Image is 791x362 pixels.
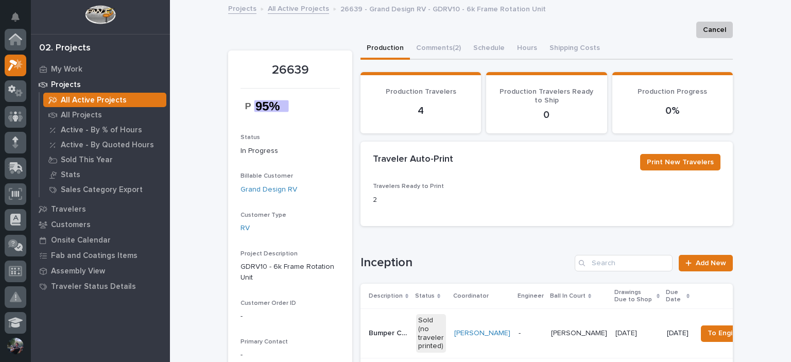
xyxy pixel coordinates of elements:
p: [DATE] [667,329,689,338]
div: Notifications [13,12,26,29]
span: Primary Contact [240,339,288,345]
a: Active - By Quoted Hours [40,137,170,152]
span: Project Description [240,251,298,257]
a: Projects [31,77,170,92]
p: Stats [61,170,80,180]
span: Customer Order ID [240,300,296,306]
img: bU_qgsJ2mk2S_MFt9MHdJ2Ij2MKF07w5PtNu916nWRQ [240,95,290,118]
input: Search [575,255,673,271]
a: Assembly View [31,263,170,279]
a: Projects [228,2,256,14]
p: Active - By % of Hours [61,126,142,135]
p: [DATE] [615,327,639,338]
img: Workspace Logo [85,5,115,24]
a: Customers [31,217,170,232]
p: 26639 - Grand Design RV - GDRV10 - 6k Frame Rotation Unit [340,3,546,14]
a: Add New [679,255,733,271]
p: My Work [51,65,82,74]
button: Hours [511,38,543,60]
p: Ball In Court [550,290,586,302]
p: - [519,329,543,338]
p: 4 [373,105,469,117]
span: Customer Type [240,212,286,218]
div: 02. Projects [39,43,91,54]
button: To Engineering 📐 → [701,325,782,342]
p: - [240,350,340,360]
button: users-avatar [5,335,26,357]
button: Cancel [696,22,733,38]
p: Drawings Due to Shop [614,287,654,306]
p: Description [369,290,403,302]
p: Traveler Status Details [51,282,136,291]
p: 0% [625,105,720,117]
p: Engineer [518,290,544,302]
a: RV [240,223,250,234]
p: Bumper Couplers for 6k [369,327,410,338]
p: 26639 [240,63,340,78]
button: Production [360,38,410,60]
a: Traveler Status Details [31,279,170,294]
a: All Active Projects [268,2,329,14]
a: My Work [31,61,170,77]
p: Due Date [666,287,684,306]
h2: Traveler Auto-Print [373,154,453,165]
span: Production Travelers Ready to Ship [500,88,593,104]
p: All Active Projects [61,96,127,105]
button: Shipping Costs [543,38,606,60]
button: Comments (2) [410,38,467,60]
a: All Active Projects [40,93,170,107]
span: To Engineering 📐 → [708,327,775,339]
a: Active - By % of Hours [40,123,170,137]
span: Travelers Ready to Print [373,183,444,189]
div: Sold (no traveler printed) [416,314,446,353]
a: All Projects [40,108,170,122]
p: All Projects [61,111,102,120]
button: Notifications [5,6,26,28]
p: Fab and Coatings Items [51,251,137,261]
p: Projects [51,80,81,90]
a: Sales Category Export [40,182,170,197]
button: Schedule [467,38,511,60]
a: Fab and Coatings Items [31,248,170,263]
a: Onsite Calendar [31,232,170,248]
p: GDRV10 - 6k Frame Rotation Unit [240,262,340,283]
p: In Progress [240,146,340,157]
p: Sold This Year [61,156,113,165]
span: Status [240,134,260,141]
p: Sales Category Export [61,185,143,195]
p: Onsite Calendar [51,236,111,245]
a: Sold This Year [40,152,170,167]
p: Coordinator [453,290,489,302]
a: [PERSON_NAME] [454,329,510,338]
a: Stats [40,167,170,182]
p: Status [415,290,435,302]
p: 0 [498,109,594,121]
p: - [240,311,340,322]
a: Grand Design RV [240,184,297,195]
span: Production Progress [638,88,707,95]
p: Travelers [51,205,86,214]
button: Print New Travelers [640,154,720,170]
span: Print New Travelers [647,156,714,168]
p: [PERSON_NAME] [551,327,609,338]
a: Travelers [31,201,170,217]
p: Customers [51,220,91,230]
p: Active - By Quoted Hours [61,141,154,150]
span: Cancel [703,24,726,36]
span: Billable Customer [240,173,293,179]
span: Add New [696,260,726,267]
span: Production Travelers [386,88,456,95]
p: 2 [373,195,480,205]
p: Assembly View [51,267,105,276]
h1: Inception [360,255,571,270]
